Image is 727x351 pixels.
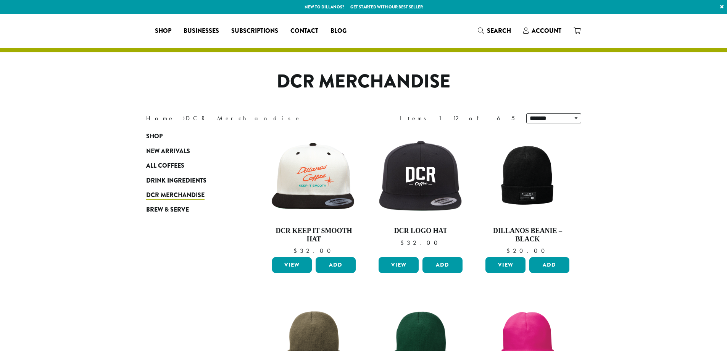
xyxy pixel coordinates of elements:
[146,202,238,217] a: Brew & Serve
[270,133,358,254] a: DCR Keep It Smooth Hat $32.00
[293,247,334,255] bdi: 32.00
[487,26,511,35] span: Search
[155,26,171,36] span: Shop
[400,239,407,247] span: $
[400,114,515,123] div: Items 1-12 of 65
[377,139,464,215] img: dcr-hat.png
[472,24,517,37] a: Search
[146,176,206,186] span: Drink Ingredients
[149,25,177,37] a: Shop
[146,129,238,144] a: Shop
[290,26,318,36] span: Contact
[146,173,238,188] a: Drink Ingredients
[330,26,347,36] span: Blog
[532,26,561,35] span: Account
[270,141,358,213] img: keep-it-smooth-hat.png
[146,144,238,159] a: New Arrivals
[350,4,423,10] a: Get started with our best seller
[377,227,464,235] h4: DCR Logo Hat
[146,114,352,123] nav: Breadcrumb
[484,227,571,243] h4: Dillanos Beanie – Black
[146,188,238,202] a: DCR Merchandise
[231,26,278,36] span: Subscriptions
[377,133,464,254] a: DCR Logo Hat $32.00
[316,257,356,273] button: Add
[272,257,312,273] a: View
[400,239,441,247] bdi: 32.00
[484,133,571,254] a: Dillanos Beanie – Black $20.00
[146,147,190,156] span: New Arrivals
[184,26,219,36] span: Businesses
[379,257,419,273] a: View
[146,159,238,173] a: All Coffees
[182,111,185,123] span: ›
[146,205,189,215] span: Brew & Serve
[484,133,571,221] img: Beanie-Black-scaled.png
[140,71,587,93] h1: DCR Merchandise
[506,247,513,255] span: $
[146,114,174,122] a: Home
[146,132,163,141] span: Shop
[506,247,548,255] bdi: 20.00
[146,191,205,200] span: DCR Merchandise
[485,257,526,273] a: View
[270,227,358,243] h4: DCR Keep It Smooth Hat
[293,247,300,255] span: $
[529,257,569,273] button: Add
[146,161,184,171] span: All Coffees
[422,257,463,273] button: Add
